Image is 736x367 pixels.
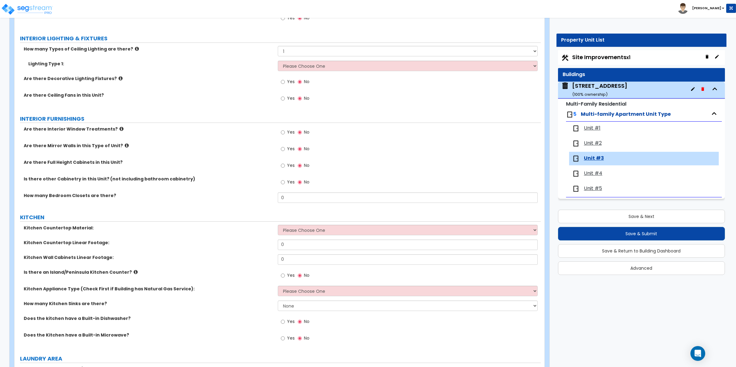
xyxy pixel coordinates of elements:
span: No [304,79,309,85]
span: Unit #1 [584,125,601,132]
button: Save & Return to Building Dashboard [558,244,725,258]
input: No [298,179,302,186]
img: door.png [572,155,580,162]
input: Yes [281,15,285,22]
label: Are there Ceiling Fans in this Unit? [24,92,273,98]
span: Site Improvements [572,53,630,61]
span: Yes [287,15,295,21]
i: click for more info! [134,270,138,274]
i: click for more info! [119,76,123,81]
img: logo_pro_r.png [1,3,53,15]
label: LAUNDRY AREA [20,355,541,363]
button: Save & Next [558,210,725,223]
label: Are there Full Height Cabinets in this Unit? [24,159,273,165]
span: No [304,335,309,341]
span: No [304,146,309,152]
div: Buildings [563,71,721,78]
input: Yes [281,129,285,136]
input: Yes [281,162,285,169]
label: Does the kitchen have a Built-in Dishwasher? [24,315,273,321]
span: No [304,95,309,101]
span: Yes [287,318,295,325]
img: Construction.png [561,54,569,62]
label: How many Kitchen Sinks are there? [24,300,273,307]
span: Yes [287,162,295,168]
span: No [304,129,309,135]
small: Multi-Family Residential [566,100,626,107]
i: click for more info! [135,46,139,51]
input: Yes [281,318,285,325]
span: Unit #3 [584,155,604,162]
span: Yes [287,335,295,341]
label: Lighting Type 1: [28,61,273,67]
label: How many Types of Ceiling Lighting are there? [24,46,273,52]
input: No [298,146,302,152]
button: Save & Submit [558,227,725,240]
img: door.png [566,111,573,118]
span: Yes [287,272,295,278]
small: ( 100 % ownership) [572,91,608,97]
img: avatar.png [677,3,688,14]
small: x1 [626,54,630,61]
span: No [304,162,309,168]
label: Kitchen Countertop Linear Footage: [24,240,273,246]
input: No [298,79,302,85]
label: Does the Kitchen have a Built-in Microwave? [24,332,273,338]
label: INTERIOR FURNISHINGS [20,115,541,123]
i: click for more info! [125,143,129,148]
label: Is there an Island/Peninsula Kitchen Counter? [24,269,273,275]
input: No [298,272,302,279]
span: Unit #4 [584,170,602,177]
input: Yes [281,335,285,342]
input: No [298,318,302,325]
span: Yes [287,79,295,85]
label: KITCHEN [20,213,541,221]
img: door.png [572,125,580,132]
span: No [304,179,309,185]
input: Yes [281,179,285,186]
label: Are there Mirror Walls in this Type of Unit? [24,143,273,149]
b: [PERSON_NAME] [692,6,721,10]
label: Are there Decorative Lighting Fixtures? [24,75,273,82]
span: Yes [287,179,295,185]
label: Are there Interior Window Treatments? [24,126,273,132]
input: No [298,129,302,136]
input: No [298,15,302,22]
div: Open Intercom Messenger [690,346,705,361]
span: No [304,15,309,21]
span: Multi-family Apartment Unit Type [581,111,671,118]
img: door.png [572,185,580,192]
div: [STREET_ADDRESS] [572,82,627,98]
label: INTERIOR LIGHTING & FIXTURES [20,34,541,42]
img: door.png [572,170,580,177]
span: No [304,318,309,325]
span: Unit #2 [584,140,602,147]
input: No [298,335,302,342]
span: Yes [287,129,295,135]
label: Kitchen Countertop Material: [24,225,273,231]
button: Advanced [558,261,725,275]
input: No [298,162,302,169]
span: 5 [573,111,576,118]
span: Unit #5 [584,185,602,192]
img: door.png [572,140,580,147]
span: 123 Cottage Street [561,82,627,98]
input: Yes [281,95,285,102]
input: No [298,95,302,102]
input: Yes [281,272,285,279]
span: No [304,272,309,278]
label: Kitchen Wall Cabinets Linear Footage: [24,254,273,260]
img: building.svg [561,82,569,90]
div: Property Unit List [561,37,722,44]
label: Is there other Cabinetry in this Unit? (not including bathroom cabinetry) [24,176,273,182]
input: Yes [281,79,285,85]
label: How many Bedroom Closets are there? [24,192,273,199]
span: Yes [287,95,295,101]
label: Kitchen Appliance Type (Check First if Building has Natural Gas Service): [24,286,273,292]
i: click for more info! [119,127,123,131]
span: Yes [287,146,295,152]
input: Yes [281,146,285,152]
